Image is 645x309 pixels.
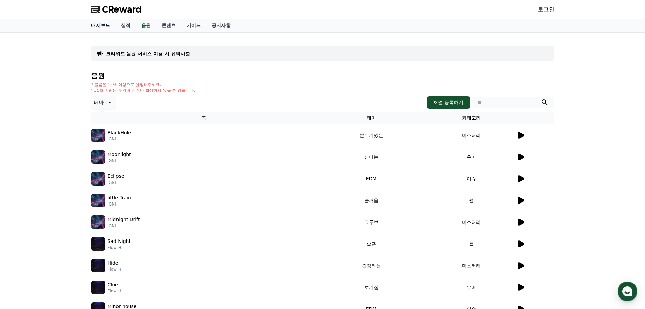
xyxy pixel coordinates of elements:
img: music [91,259,105,272]
td: 신나는 [316,146,427,168]
img: music [91,172,105,186]
p: IGNI [108,223,140,229]
img: music [91,237,105,251]
td: EDM [316,168,427,190]
td: 슬픈 [316,233,427,255]
td: 미스터리 [427,211,516,233]
span: CReward [102,4,142,15]
img: music [91,194,105,207]
p: Flow H [108,245,131,250]
a: 로그인 [538,5,554,14]
a: 콘텐츠 [156,19,181,32]
button: 테마 [91,96,116,109]
h4: 음원 [91,72,554,79]
p: Eclipse [108,173,124,180]
span: 설정 [105,225,113,231]
a: 실적 [115,19,136,32]
a: 대화 [45,215,87,232]
a: 설정 [87,215,130,232]
td: 이슈 [427,168,516,190]
td: 썰 [427,233,516,255]
th: 카테고리 [427,112,516,124]
p: Midnight Drift [108,216,140,223]
p: Flow H [108,288,121,294]
p: Hide [108,259,119,267]
p: Sad Night [108,238,131,245]
a: CReward [91,4,142,15]
td: 그루브 [316,211,427,233]
p: IGNI [108,180,124,185]
p: 테마 [94,98,104,107]
td: 썰 [427,190,516,211]
p: IGNI [108,158,131,163]
a: 공지사항 [206,19,236,32]
p: IGNI [108,201,131,207]
td: 긴장되는 [316,255,427,276]
p: * 볼륨은 15% 이상으로 설정해주세요. [91,82,195,88]
p: Flow H [108,267,121,272]
th: 테마 [316,112,427,124]
p: BlackHole [108,129,131,136]
td: 미스터리 [427,124,516,146]
span: 홈 [21,225,25,231]
td: 즐거움 [316,190,427,211]
td: 분위기있는 [316,124,427,146]
td: 호기심 [316,276,427,298]
p: * 35초 미만은 수익이 적거나 발생하지 않을 수 있습니다. [91,88,195,93]
td: 유머 [427,276,516,298]
img: music [91,281,105,294]
td: 미스터리 [427,255,516,276]
a: 홈 [2,215,45,232]
img: music [91,215,105,229]
a: 가이드 [181,19,206,32]
a: 크리워드 음원 서비스 이용 시 유의사항 [106,50,190,57]
th: 곡 [91,112,316,124]
img: music [91,129,105,142]
a: 대시보드 [86,19,115,32]
a: 음원 [138,19,153,32]
span: 대화 [62,226,70,231]
p: little Train [108,194,131,201]
td: 유머 [427,146,516,168]
p: Moonlight [108,151,131,158]
button: 채널 등록하기 [427,96,470,109]
p: IGNI [108,136,131,142]
p: Clue [108,281,118,288]
img: music [91,150,105,164]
